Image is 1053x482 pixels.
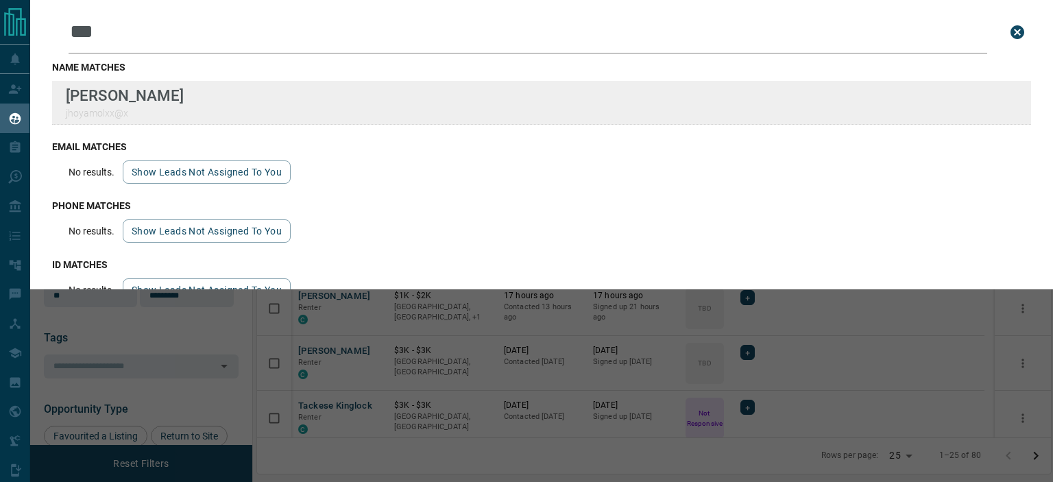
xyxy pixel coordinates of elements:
[69,226,114,237] p: No results.
[52,200,1031,211] h3: phone matches
[1004,19,1031,46] button: close search bar
[123,219,291,243] button: show leads not assigned to you
[52,141,1031,152] h3: email matches
[69,167,114,178] p: No results.
[52,62,1031,73] h3: name matches
[66,108,184,119] p: jhoyamolxx@x
[52,259,1031,270] h3: id matches
[66,86,184,104] p: [PERSON_NAME]
[123,278,291,302] button: show leads not assigned to you
[123,160,291,184] button: show leads not assigned to you
[69,285,114,296] p: No results.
